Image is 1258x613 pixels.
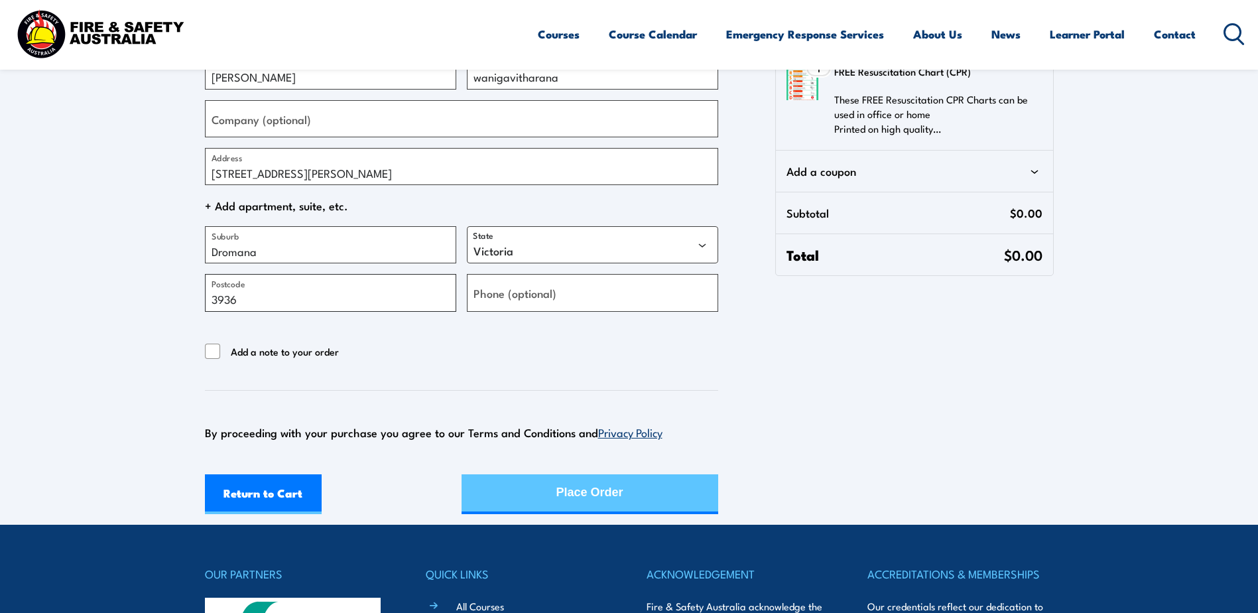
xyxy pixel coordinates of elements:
[205,148,718,185] input: Address
[205,100,718,137] input: Company (optional)
[467,274,718,311] input: Phone (optional)
[834,92,1034,136] p: These FREE Resuscitation CPR Charts can be used in office or home Printed on high quality…
[473,284,556,302] label: Phone (optional)
[1050,17,1125,52] a: Learner Portal
[647,565,832,583] h4: ACKNOWLEDGEMENT
[462,474,718,514] button: Place Order
[1154,17,1196,52] a: Contact
[205,344,221,360] input: Add a note to your order
[205,565,391,583] h4: OUR PARTNERS
[467,52,718,89] input: Last name
[834,62,1034,82] h3: FREE Resuscitation Chart (CPR)
[817,63,820,74] span: 1
[426,565,611,583] h4: QUICK LINKS
[786,161,1042,181] div: Add a coupon
[1004,244,1042,265] span: $0.00
[1010,203,1042,223] span: $0.00
[205,196,718,216] span: + Add apartment, suite, etc.
[598,424,662,440] a: Privacy Policy
[456,599,504,613] a: All Courses
[913,17,962,52] a: About Us
[205,226,456,263] input: Suburb
[205,424,662,441] span: By proceeding with your purchase you agree to our Terms and Conditions and
[609,17,697,52] a: Course Calendar
[786,203,1009,223] span: Subtotal
[212,151,242,164] label: Address
[867,565,1053,583] h4: ACCREDITATIONS & MEMBERSHIPS
[726,17,884,52] a: Emergency Response Services
[556,475,623,510] div: Place Order
[205,474,322,514] a: Return to Cart
[786,245,1003,265] span: Total
[231,344,339,360] span: Add a note to your order
[786,68,818,100] img: FREE Resuscitation Chart - What are the 7 steps to CPR?
[991,17,1021,52] a: News
[205,52,456,89] input: First name
[212,229,239,242] label: Suburb
[212,277,245,290] label: Postcode
[205,274,456,311] input: Postcode
[473,230,493,241] label: State
[212,109,311,127] label: Company (optional)
[538,17,580,52] a: Courses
